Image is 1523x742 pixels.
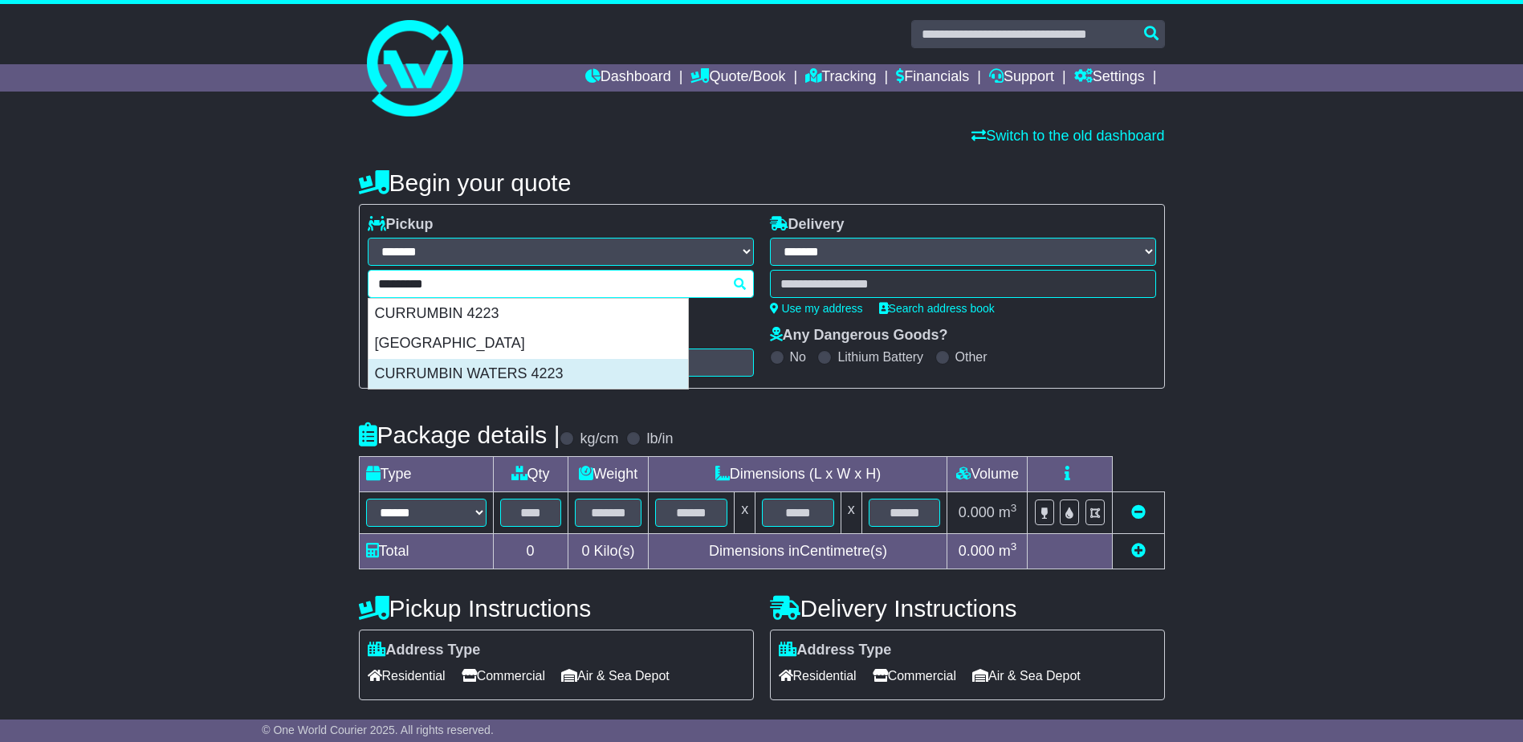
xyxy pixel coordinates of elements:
[493,457,568,492] td: Qty
[493,534,568,569] td: 0
[369,359,688,389] div: CURRUMBIN WATERS 4223
[896,64,969,92] a: Financials
[581,543,589,559] span: 0
[779,642,892,659] label: Address Type
[779,663,857,688] span: Residential
[359,457,493,492] td: Type
[369,328,688,359] div: [GEOGRAPHIC_DATA]
[989,64,1054,92] a: Support
[462,663,545,688] span: Commercial
[805,64,876,92] a: Tracking
[1131,504,1146,520] a: Remove this item
[959,543,995,559] span: 0.000
[955,349,988,365] label: Other
[359,169,1165,196] h4: Begin your quote
[1011,502,1017,514] sup: 3
[1131,543,1146,559] a: Add new item
[947,457,1028,492] td: Volume
[262,724,494,736] span: © One World Courier 2025. All rights reserved.
[368,270,754,298] typeahead: Please provide city
[580,430,618,448] label: kg/cm
[770,327,948,344] label: Any Dangerous Goods?
[972,663,1081,688] span: Air & Sea Depot
[568,457,649,492] td: Weight
[999,543,1017,559] span: m
[837,349,923,365] label: Lithium Battery
[649,457,947,492] td: Dimensions (L x W x H)
[368,216,434,234] label: Pickup
[649,534,947,569] td: Dimensions in Centimetre(s)
[971,128,1164,144] a: Switch to the old dashboard
[770,302,863,315] a: Use my address
[1011,540,1017,552] sup: 3
[561,663,670,688] span: Air & Sea Depot
[369,299,688,329] div: CURRUMBIN 4223
[646,430,673,448] label: lb/in
[690,64,785,92] a: Quote/Book
[1074,64,1145,92] a: Settings
[735,492,755,534] td: x
[368,642,481,659] label: Address Type
[879,302,995,315] a: Search address book
[770,595,1165,622] h4: Delivery Instructions
[873,663,956,688] span: Commercial
[770,216,845,234] label: Delivery
[368,663,446,688] span: Residential
[568,534,649,569] td: Kilo(s)
[841,492,861,534] td: x
[790,349,806,365] label: No
[585,64,671,92] a: Dashboard
[359,534,493,569] td: Total
[959,504,995,520] span: 0.000
[999,504,1017,520] span: m
[359,595,754,622] h4: Pickup Instructions
[359,422,560,448] h4: Package details |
